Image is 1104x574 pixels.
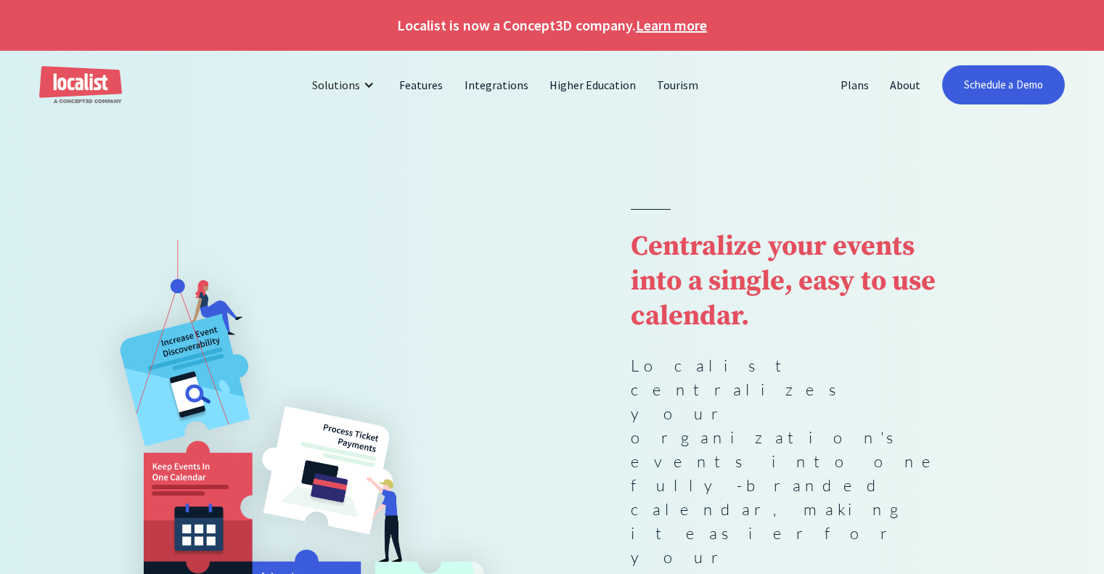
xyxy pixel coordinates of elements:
[830,67,880,102] a: Plans
[454,67,539,102] a: Integrations
[636,15,707,36] a: Learn more
[39,66,122,104] a: home
[631,229,936,334] strong: Centralize your events into a single, easy to use calendar.
[647,67,709,102] a: Tourism
[312,76,360,94] div: Solutions
[389,67,454,102] a: Features
[301,67,389,102] div: Solutions
[880,67,931,102] a: About
[942,65,1065,104] a: Schedule a Demo
[539,67,647,102] a: Higher Education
